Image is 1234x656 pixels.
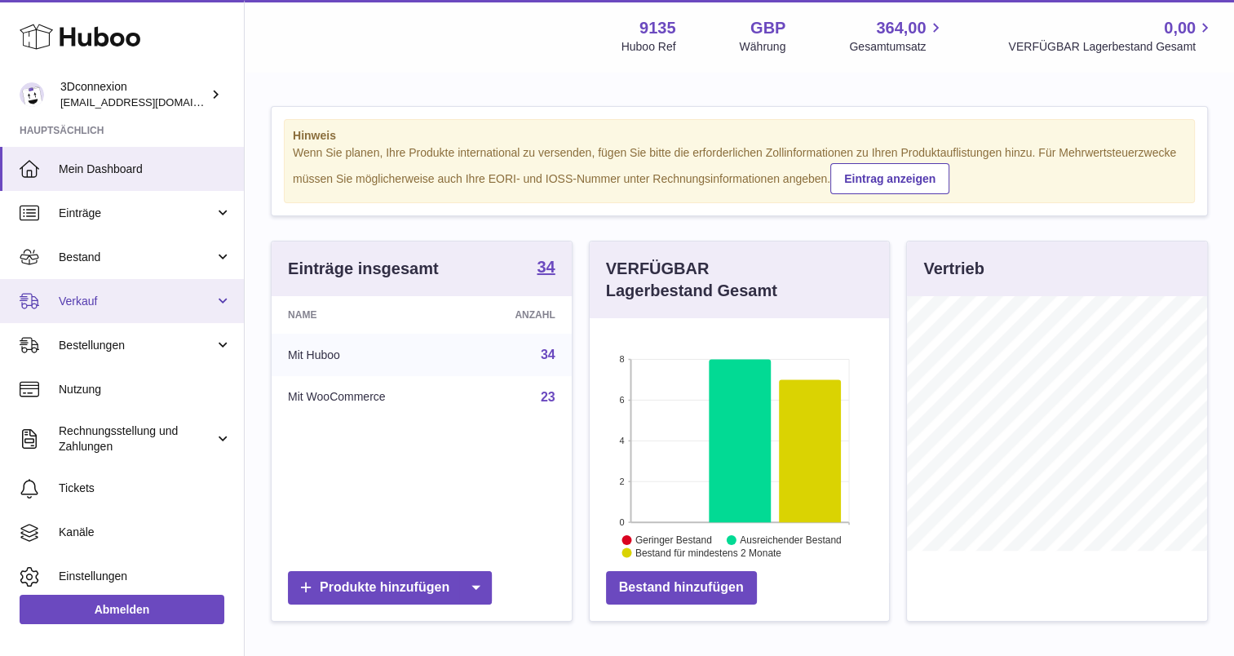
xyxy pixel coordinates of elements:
[639,17,676,39] strong: 9135
[619,476,624,486] text: 2
[60,79,207,110] div: 3Dconnexion
[537,259,555,278] a: 34
[849,17,944,55] a: 364,00 Gesamtumsatz
[830,163,949,194] a: Eintrag anzeigen
[619,354,624,364] text: 8
[59,250,215,265] span: Bestand
[288,258,439,280] h3: Einträge insgesamt
[59,206,215,221] span: Einträge
[619,517,624,527] text: 0
[1008,39,1214,55] span: VERFÜGBAR Lagerbestand Gesamt
[293,128,1186,144] strong: Hinweis
[876,17,926,39] span: 364,00
[541,348,555,361] a: 34
[59,481,232,496] span: Tickets
[1164,17,1196,39] span: 0,00
[923,258,984,280] h3: Vertrieb
[20,595,224,624] a: Abmelden
[541,390,555,404] a: 23
[272,296,464,334] th: Name
[59,338,215,353] span: Bestellungen
[59,382,232,397] span: Nutzung
[60,95,240,109] span: [EMAIL_ADDRESS][DOMAIN_NAME]
[59,162,232,177] span: Mein Dashboard
[272,334,464,376] td: Mit Huboo
[740,39,786,55] div: Währung
[20,82,44,107] img: order_eu@3dconnexion.com
[635,534,712,546] text: Geringer Bestand
[619,395,624,405] text: 6
[59,525,232,540] span: Kanäle
[293,145,1186,194] div: Wenn Sie planen, Ihre Produkte international zu versenden, fügen Sie bitte die erforderlichen Zol...
[464,296,572,334] th: Anzahl
[750,17,785,39] strong: GBP
[1008,17,1214,55] a: 0,00 VERFÜGBAR Lagerbestand Gesamt
[288,571,492,605] a: Produkte hinzufügen
[272,376,464,419] td: Mit WooCommerce
[740,534,842,546] text: Ausreichender Bestand
[606,571,757,605] a: Bestand hinzufügen
[619,436,624,445] text: 4
[59,294,215,309] span: Verkauf
[606,258,816,302] h3: VERFÜGBAR Lagerbestand Gesamt
[59,423,215,454] span: Rechnungsstellung und Zahlungen
[621,39,676,55] div: Huboo Ref
[537,259,555,275] strong: 34
[635,547,782,559] text: Bestand für mindestens 2 Monate
[849,39,944,55] span: Gesamtumsatz
[59,569,232,584] span: Einstellungen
